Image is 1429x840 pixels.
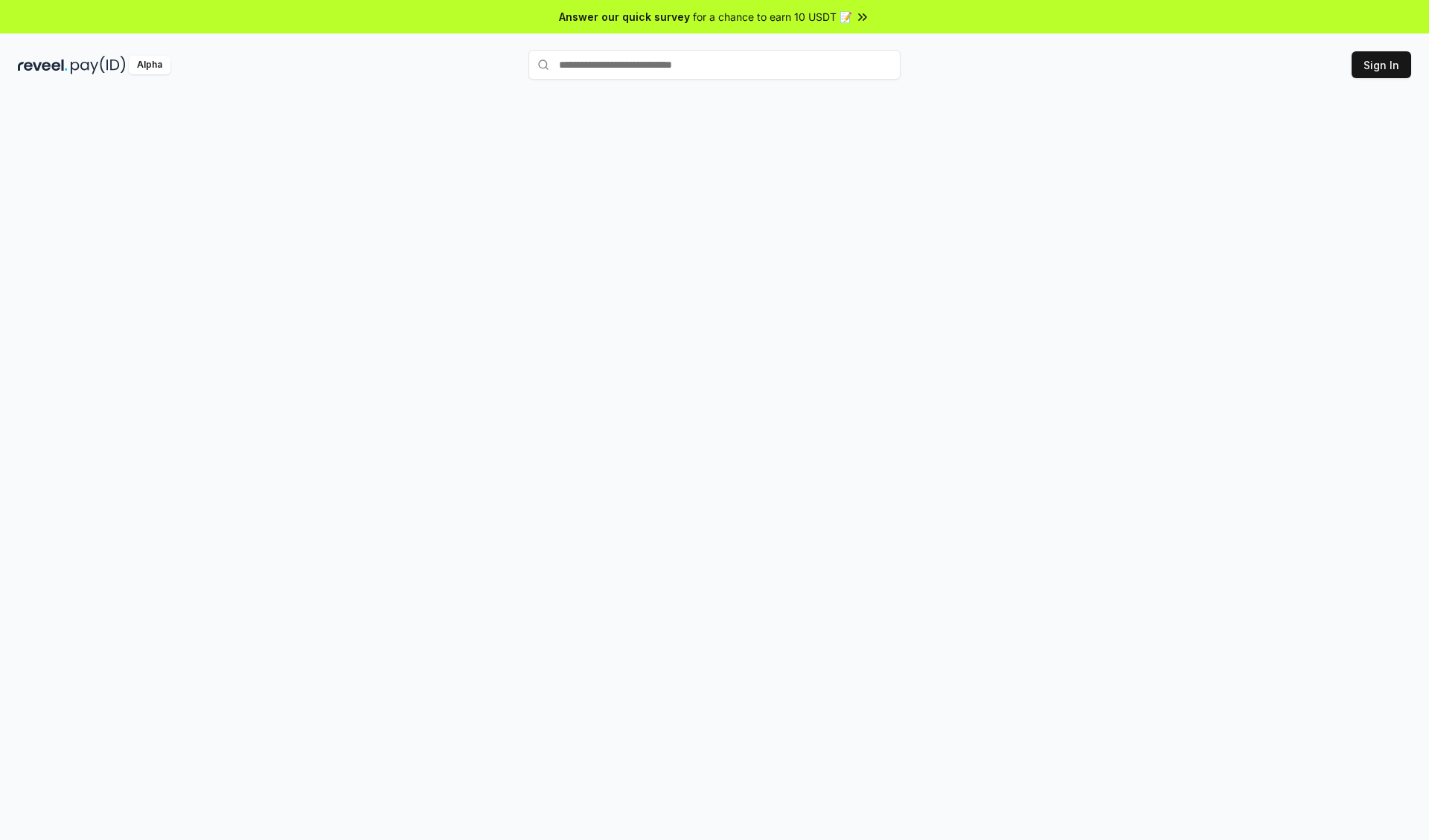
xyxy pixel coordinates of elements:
span: Answer our quick survey [559,9,690,25]
span: for a chance to earn 10 USDT 📝 [693,9,852,25]
img: pay_id [71,56,126,74]
img: reveel_dark [18,56,68,74]
button: Sign In [1352,51,1411,78]
div: Alpha [129,56,170,74]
